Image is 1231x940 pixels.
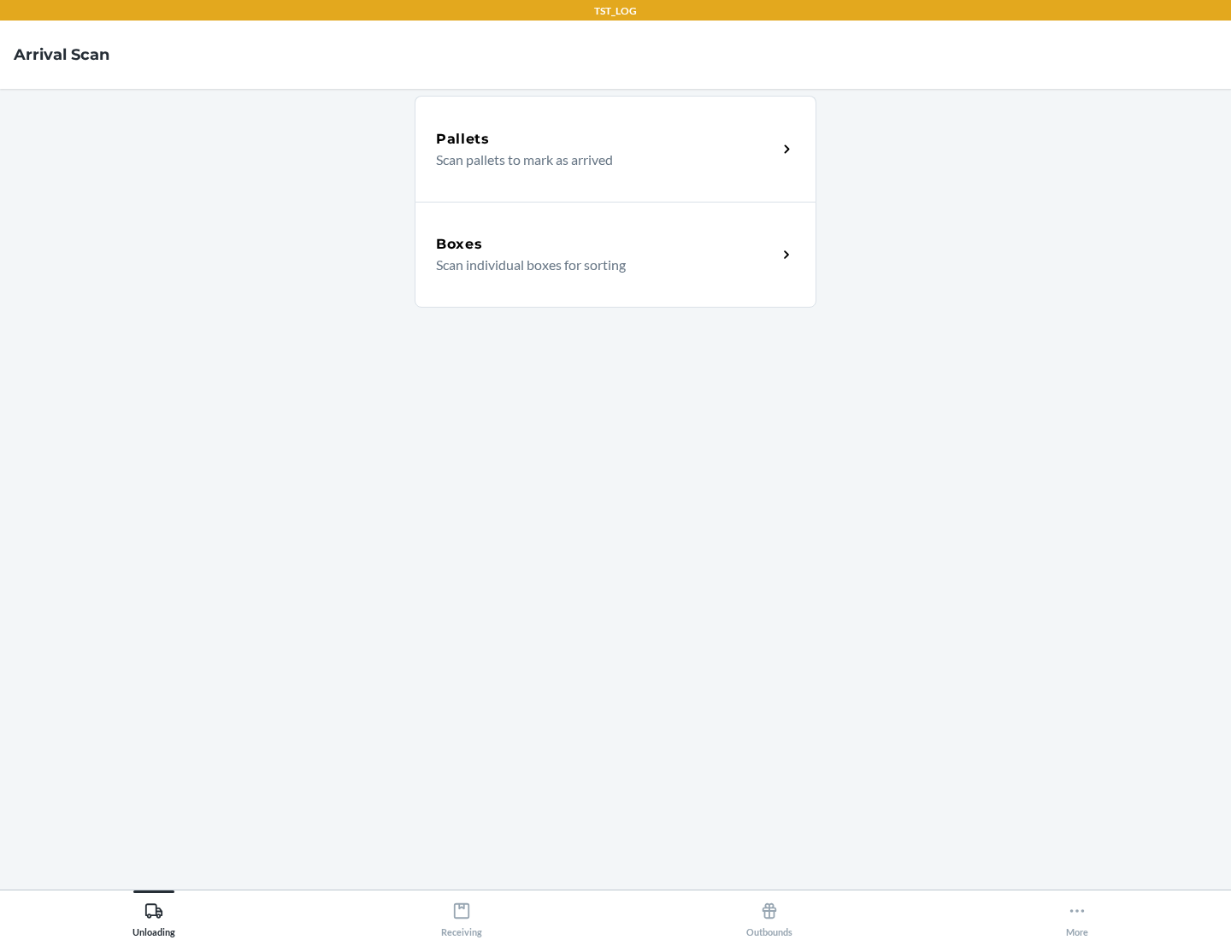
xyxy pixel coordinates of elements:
div: Unloading [133,895,175,937]
h5: Pallets [436,129,490,150]
div: Outbounds [746,895,792,937]
button: Outbounds [615,890,923,937]
p: Scan pallets to mark as arrived [436,150,763,170]
div: Receiving [441,895,482,937]
button: More [923,890,1231,937]
a: BoxesScan individual boxes for sorting [415,202,816,308]
div: More [1066,895,1088,937]
h4: Arrival Scan [14,44,109,66]
button: Receiving [308,890,615,937]
p: TST_LOG [594,3,637,19]
p: Scan individual boxes for sorting [436,255,763,275]
a: PalletsScan pallets to mark as arrived [415,96,816,202]
h5: Boxes [436,234,483,255]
